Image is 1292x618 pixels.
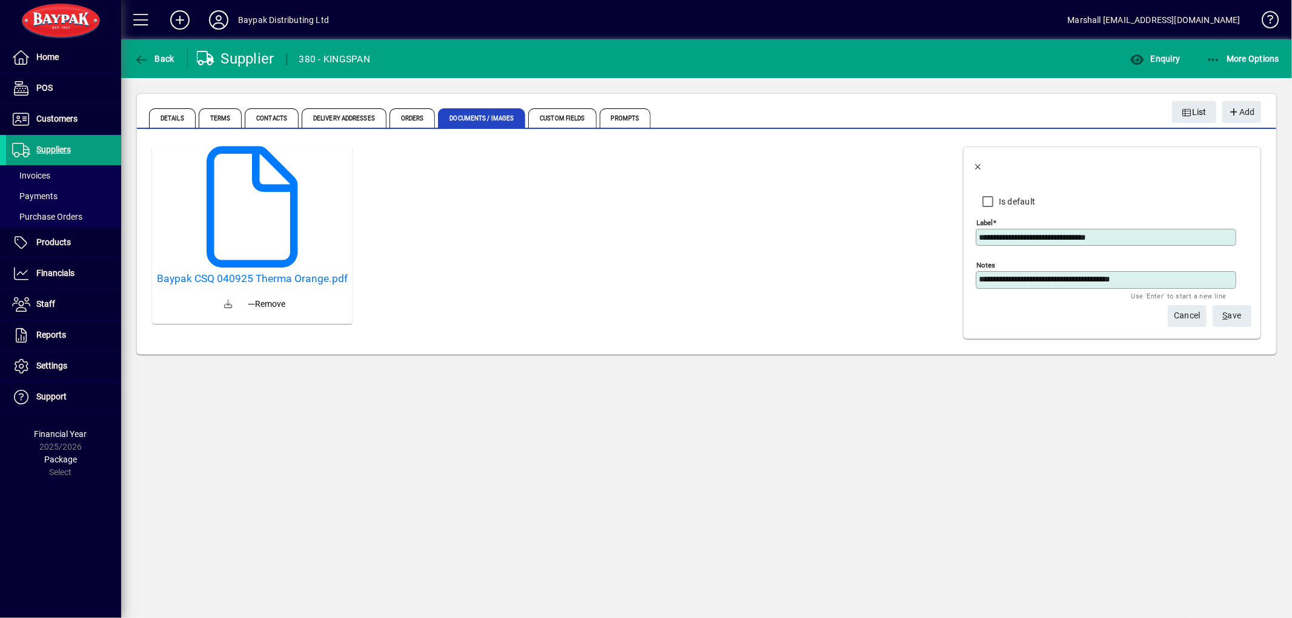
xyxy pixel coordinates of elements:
a: Purchase Orders [6,206,121,227]
div: Baypak Distributing Ltd [238,10,329,30]
span: Home [36,52,59,62]
span: Reports [36,330,66,340]
span: Terms [199,108,242,128]
span: Support [36,392,67,401]
button: Add [1222,101,1261,123]
span: Orders [389,108,436,128]
button: More Options [1203,48,1283,70]
div: Marshall [EMAIL_ADDRESS][DOMAIN_NAME] [1068,10,1241,30]
span: Add [1228,102,1254,122]
label: Is default [996,196,1036,208]
button: Add [161,9,199,31]
a: Knowledge Base [1253,2,1277,42]
span: Suppliers [36,145,71,154]
span: Settings [36,361,67,370]
button: Save [1213,305,1251,327]
a: Home [6,42,121,73]
button: Back [964,150,993,179]
a: Download [214,290,243,319]
button: Enquiry [1127,48,1183,70]
span: ave [1223,306,1242,326]
span: Purchase Orders [12,212,82,222]
span: Financial Year [35,429,87,439]
span: Products [36,237,71,247]
a: Reports [6,320,121,350]
a: Financials [6,258,121,289]
span: Customers [36,114,78,123]
button: Back [131,48,177,70]
span: Details [149,108,196,128]
span: POS [36,83,53,93]
app-page-header-button: Back [121,48,188,70]
span: Delivery Addresses [302,108,386,128]
a: POS [6,73,121,104]
span: Custom Fields [528,108,596,128]
mat-hint: Use 'Enter' to start a new line [1131,289,1227,303]
mat-label: Label [976,219,993,227]
a: Products [6,228,121,258]
button: Cancel [1168,305,1207,327]
a: Settings [6,351,121,381]
a: Invoices [6,165,121,186]
span: Documents / Images [438,108,525,128]
a: Support [6,382,121,412]
span: Remove [248,298,286,311]
button: List [1172,101,1217,123]
a: Payments [6,186,121,206]
span: Cancel [1174,306,1201,326]
span: Payments [12,191,58,201]
span: More Options [1206,54,1280,64]
div: Supplier [197,49,274,68]
a: Baypak CSQ 040925 Therma Orange.pdf [157,272,348,285]
span: Invoices [12,171,50,180]
span: S [1223,311,1228,320]
span: Package [44,455,77,464]
a: Customers [6,104,121,134]
span: Staff [36,299,55,309]
span: Prompts [600,108,651,128]
span: Contacts [245,108,299,128]
span: Enquiry [1130,54,1180,64]
span: List [1182,102,1207,122]
mat-label: Notes [976,261,995,269]
span: Financials [36,268,75,278]
button: Remove [243,293,291,315]
div: 380 - KINGSPAN [299,50,371,69]
span: Back [134,54,174,64]
a: Staff [6,289,121,320]
button: Profile [199,9,238,31]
